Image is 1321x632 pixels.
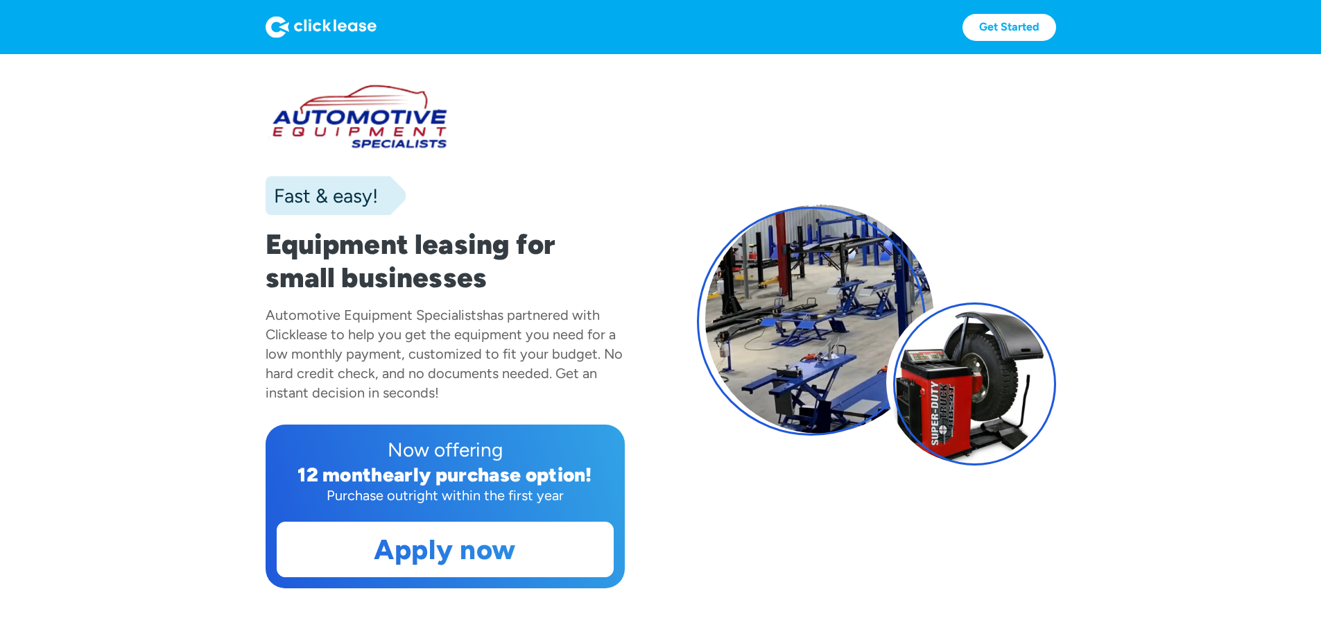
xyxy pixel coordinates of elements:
div: has partnered with Clicklease to help you get the equipment you need for a low monthly payment, c... [266,307,623,401]
div: Automotive Equipment Specialists [266,307,483,323]
div: Now offering [277,436,614,463]
div: Purchase outright within the first year [277,486,614,505]
img: Logo [266,16,377,38]
div: Fast & easy! [266,182,378,210]
div: 12 month [297,463,383,486]
div: early purchase option! [383,463,592,486]
h1: Equipment leasing for small businesses [266,228,625,294]
a: Apply now [277,522,613,577]
a: Get Started [962,14,1056,41]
